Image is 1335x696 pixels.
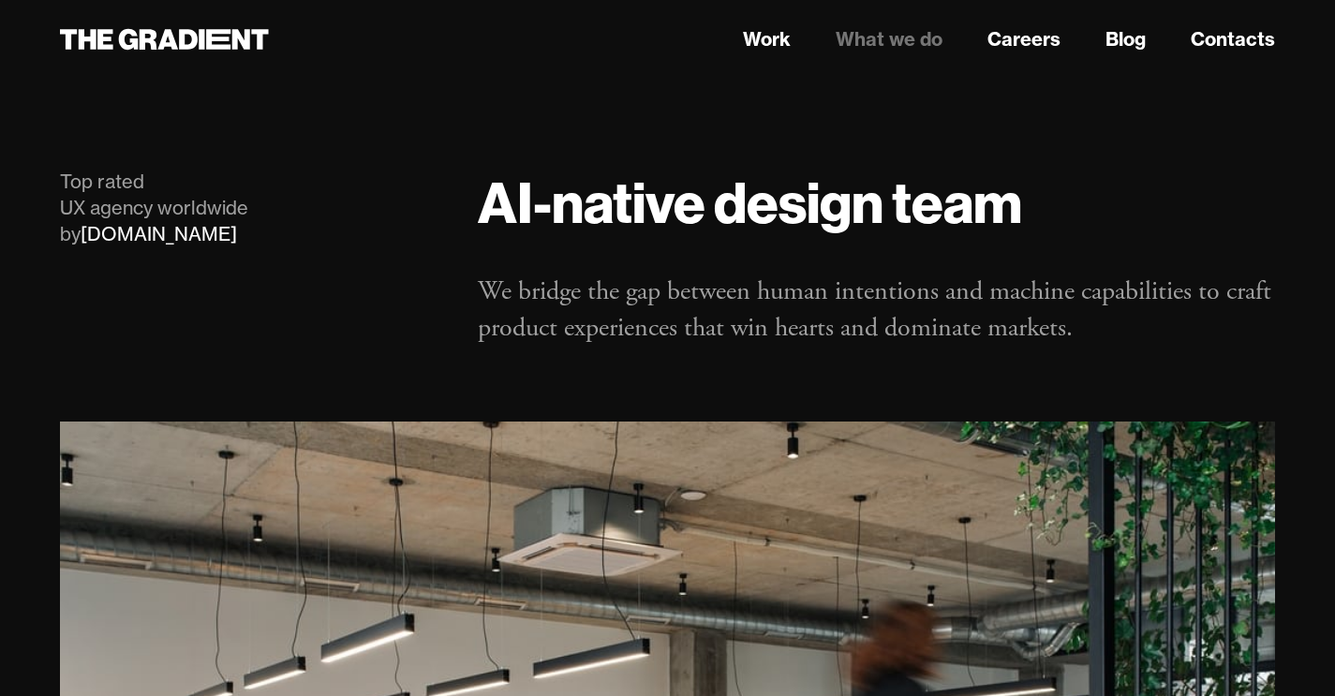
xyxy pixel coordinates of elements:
[1191,25,1275,53] a: Contacts
[60,169,440,247] div: Top rated UX agency worldwide by
[478,169,1275,236] h1: AI-native design team
[836,25,942,53] a: What we do
[1105,25,1146,53] a: Blog
[743,25,791,53] a: Work
[478,274,1275,347] p: We bridge the gap between human intentions and machine capabilities to craft product experiences ...
[987,25,1061,53] a: Careers
[81,222,237,245] a: [DOMAIN_NAME]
